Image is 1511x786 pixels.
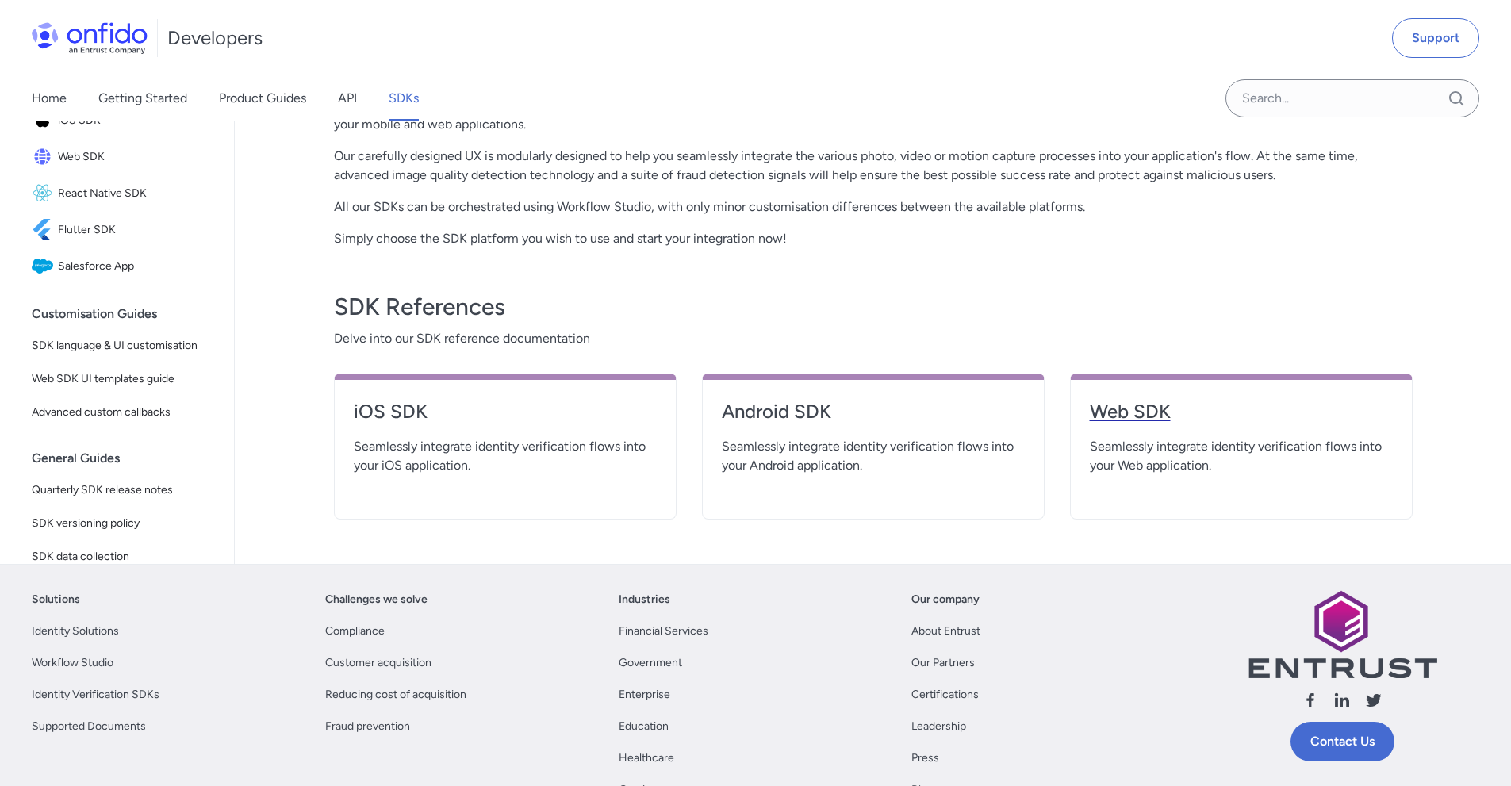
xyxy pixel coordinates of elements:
a: Getting Started [98,76,187,121]
svg: Follow us facebook [1301,691,1320,710]
a: Enterprise [619,685,670,704]
a: Identity Verification SDKs [32,685,159,704]
a: Certifications [911,685,979,704]
span: Web SDK [58,146,215,168]
a: Follow us linkedin [1333,691,1352,715]
a: Government [619,654,682,673]
span: SDK versioning policy [32,514,215,533]
a: Identity Solutions [32,622,119,641]
span: Advanced custom callbacks [32,403,215,422]
a: Contact Us [1290,722,1394,761]
div: Customisation Guides [32,298,228,330]
a: Challenges we solve [325,590,428,609]
a: Quarterly SDK release notes [25,474,221,506]
a: Product Guides [219,76,306,121]
a: iOS SDK [354,399,657,437]
a: Customer acquisition [325,654,431,673]
span: Quarterly SDK release notes [32,481,215,500]
a: IconFlutter SDKFlutter SDK [25,213,221,247]
img: IconReact Native SDK [32,182,58,205]
a: Leadership [911,717,966,736]
span: SDK language & UI customisation [32,336,215,355]
span: Delve into our SDK reference documentation [334,329,1413,348]
a: Industries [619,590,670,609]
a: Supported Documents [32,717,146,736]
img: IconFlutter SDK [32,219,58,241]
span: Web SDK UI templates guide [32,370,215,389]
img: IconWeb SDK [32,146,58,168]
a: SDK data collection [25,541,221,573]
a: Healthcare [619,749,674,768]
a: IconReact Native SDKReact Native SDK [25,176,221,211]
a: Android SDK [722,399,1025,437]
a: SDKs [389,76,419,121]
a: SDK versioning policy [25,508,221,539]
input: Onfido search input field [1225,79,1479,117]
p: Simply choose the SDK platform you wish to use and start your integration now! [334,229,1413,248]
img: Entrust logo [1247,590,1437,678]
a: Compliance [325,622,385,641]
a: Follow us facebook [1301,691,1320,715]
span: React Native SDK [58,182,215,205]
h4: Web SDK [1090,399,1393,424]
a: Our Partners [911,654,975,673]
a: SDK language & UI customisation [25,330,221,362]
a: Reducing cost of acquisition [325,685,466,704]
a: IconWeb SDKWeb SDK [25,140,221,174]
h1: Developers [167,25,263,51]
span: Seamlessly integrate identity verification flows into your Android application. [722,437,1025,475]
span: Seamlessly integrate identity verification flows into your Web application. [1090,437,1393,475]
a: IconSalesforce AppSalesforce App [25,249,221,284]
span: Seamlessly integrate identity verification flows into your iOS application. [354,437,657,475]
span: Flutter SDK [58,219,215,241]
span: Salesforce App [58,255,215,278]
a: Home [32,76,67,121]
a: Education [619,717,669,736]
a: About Entrust [911,622,980,641]
a: Solutions [32,590,80,609]
a: Fraud prevention [325,717,410,736]
a: Web SDK UI templates guide [25,363,221,395]
p: Our carefully designed UX is modularly designed to help you seamlessly integrate the various phot... [334,147,1413,185]
svg: Follow us X (Twitter) [1364,691,1383,710]
h4: Android SDK [722,399,1025,424]
a: Advanced custom callbacks [25,397,221,428]
h4: iOS SDK [354,399,657,424]
a: Our company [911,590,980,609]
a: Press [911,749,939,768]
img: Onfido Logo [32,22,148,54]
a: API [338,76,357,121]
svg: Follow us linkedin [1333,691,1352,710]
span: SDK data collection [32,547,215,566]
h3: SDK References [334,291,1413,323]
a: Web SDK [1090,399,1393,437]
p: All our SDKs can be orchestrated using Workflow Studio, with only minor customisation differences... [334,197,1413,217]
a: Support [1392,18,1479,58]
img: IconSalesforce App [32,255,58,278]
a: Financial Services [619,622,708,641]
div: General Guides [32,443,228,474]
a: Workflow Studio [32,654,113,673]
a: Follow us X (Twitter) [1364,691,1383,715]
